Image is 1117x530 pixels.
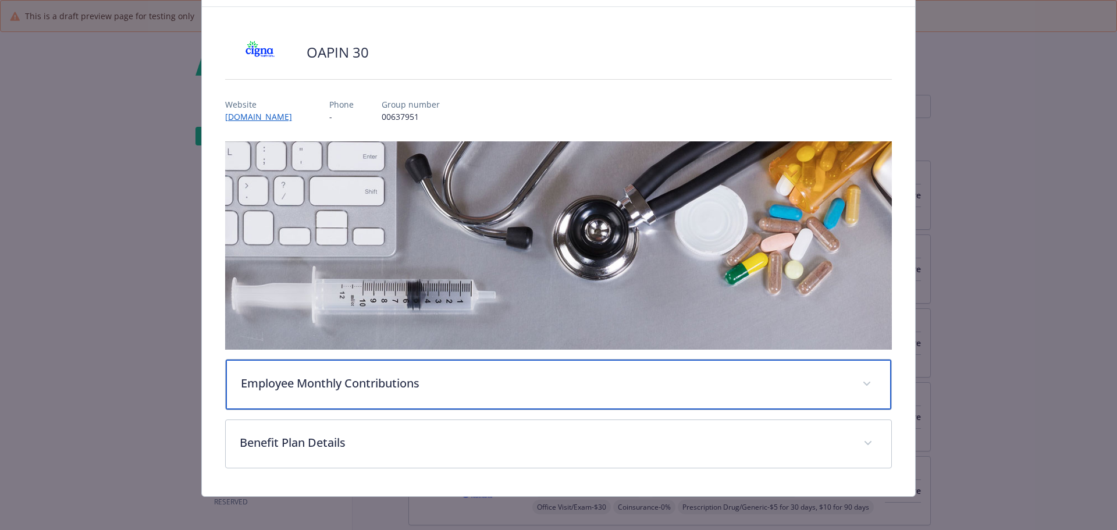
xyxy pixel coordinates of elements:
p: - [329,111,354,123]
img: CIGNA [225,35,295,70]
p: Phone [329,98,354,111]
img: banner [225,141,892,350]
h2: OAPIN 30 [307,42,369,62]
p: Website [225,98,301,111]
p: 00637951 [382,111,440,123]
a: [DOMAIN_NAME] [225,111,301,122]
p: Benefit Plan Details [240,434,850,451]
p: Employee Monthly Contributions [241,375,849,392]
p: Group number [382,98,440,111]
div: Employee Monthly Contributions [226,360,892,410]
div: Benefit Plan Details [226,420,892,468]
